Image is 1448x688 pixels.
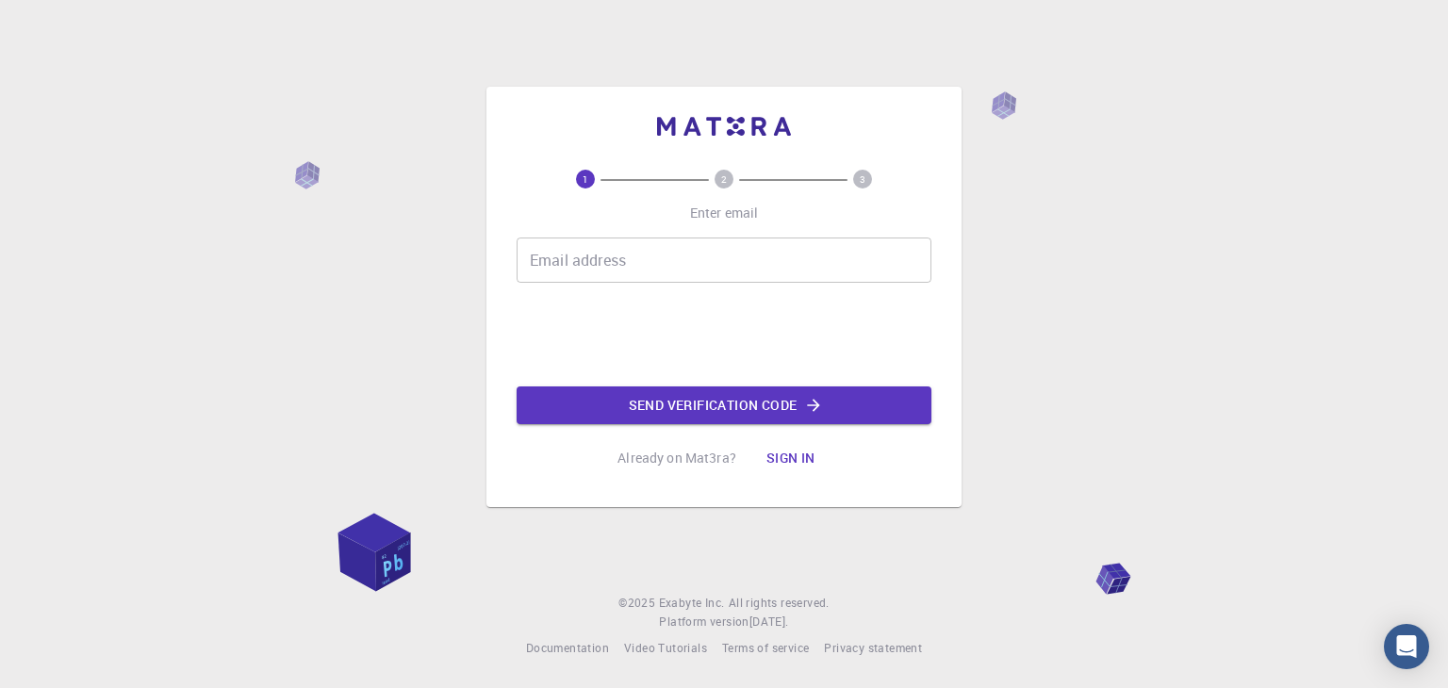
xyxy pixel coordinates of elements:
[722,639,809,658] a: Terms of service
[617,449,736,467] p: Already on Mat3ra?
[824,639,922,658] a: Privacy statement
[659,594,725,613] a: Exabyte Inc.
[824,640,922,655] span: Privacy statement
[749,613,789,631] a: [DATE].
[517,386,931,424] button: Send verification code
[721,172,727,186] text: 2
[690,204,759,222] p: Enter email
[624,639,707,658] a: Video Tutorials
[624,640,707,655] span: Video Tutorials
[729,594,830,613] span: All rights reserved.
[659,595,725,610] span: Exabyte Inc.
[526,640,609,655] span: Documentation
[860,172,865,186] text: 3
[581,298,867,371] iframe: reCAPTCHA
[1384,624,1429,669] div: Open Intercom Messenger
[722,640,809,655] span: Terms of service
[751,439,831,477] button: Sign in
[749,614,789,629] span: [DATE] .
[618,594,658,613] span: © 2025
[526,639,609,658] a: Documentation
[583,172,588,186] text: 1
[659,613,749,631] span: Platform version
